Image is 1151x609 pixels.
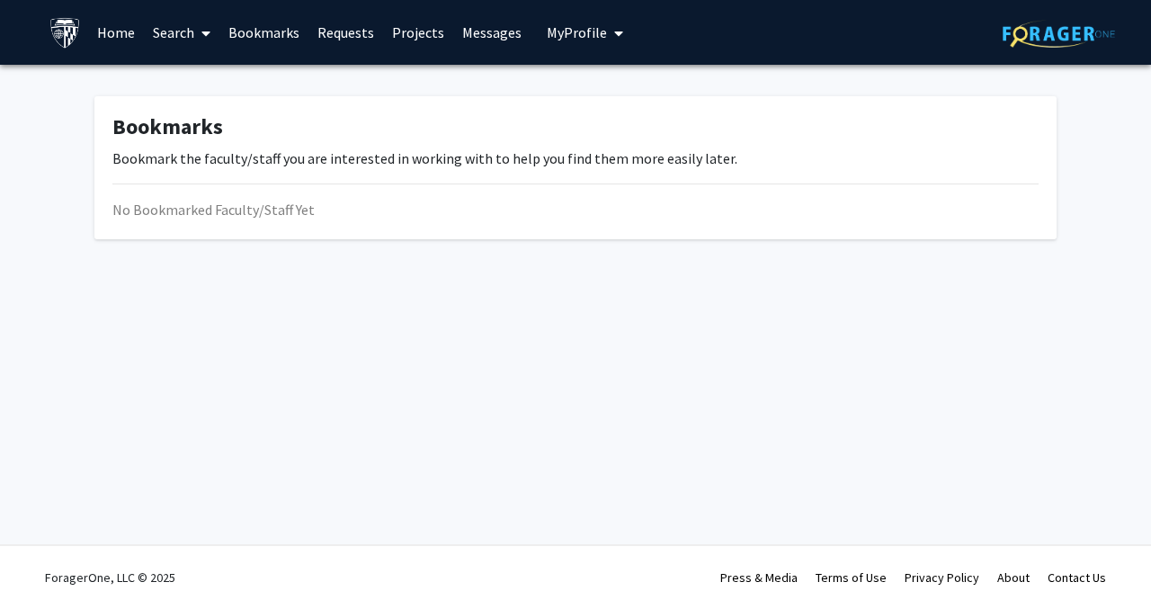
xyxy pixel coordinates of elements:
[816,569,887,586] a: Terms of Use
[144,1,219,64] a: Search
[219,1,308,64] a: Bookmarks
[308,1,383,64] a: Requests
[112,114,1039,140] h1: Bookmarks
[1075,528,1138,596] iframe: Chat
[905,569,979,586] a: Privacy Policy
[112,148,1039,169] p: Bookmark the faculty/staff you are interested in working with to help you find them more easily l...
[997,569,1030,586] a: About
[49,17,81,49] img: Johns Hopkins University Logo
[88,1,144,64] a: Home
[453,1,531,64] a: Messages
[45,546,175,609] div: ForagerOne, LLC © 2025
[112,199,1039,220] div: No Bookmarked Faculty/Staff Yet
[547,23,607,41] span: My Profile
[383,1,453,64] a: Projects
[1048,569,1106,586] a: Contact Us
[720,569,798,586] a: Press & Media
[1003,20,1115,48] img: ForagerOne Logo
